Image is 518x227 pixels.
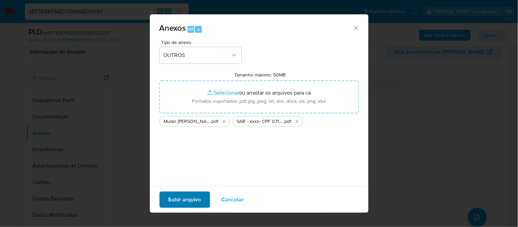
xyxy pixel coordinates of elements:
[353,25,359,31] button: Fechar
[168,192,201,207] span: Subir arquivo
[159,191,210,208] button: Subir arquivo
[234,72,286,78] label: Tamanho máximo: 50MB
[213,191,253,208] button: Cancelar
[159,22,186,34] span: Anexos
[164,52,230,59] span: OUTROS
[161,40,243,45] span: Tipo de anexo
[159,47,241,63] button: OUTROS
[237,118,284,125] span: SAR - xxxx- CPF 07175206925 - [PERSON_NAME] DOS [PERSON_NAME]
[188,26,194,32] span: Alt
[164,118,211,125] span: Mulan [PERSON_NAME] Dos [PERSON_NAME] 168800364_2025_09_02_10_13_16 - Resumen [GEOGRAPHIC_DATA]
[211,118,219,125] span: .pdf
[159,113,359,127] ul: Arquivos selecionados
[284,118,292,125] span: .pdf
[293,117,301,126] button: Excluir SAR - xxxx- CPF 07175206925 - ELIAS FERNANDO MARTINS DOS SANTOS.pdf
[222,192,244,207] span: Cancelar
[197,26,200,32] span: a
[220,117,228,126] button: Excluir Mulan Elias Fernando Martins Dos Santos 168800364_2025_09_02_10_13_16 - Resumen TX.pdf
